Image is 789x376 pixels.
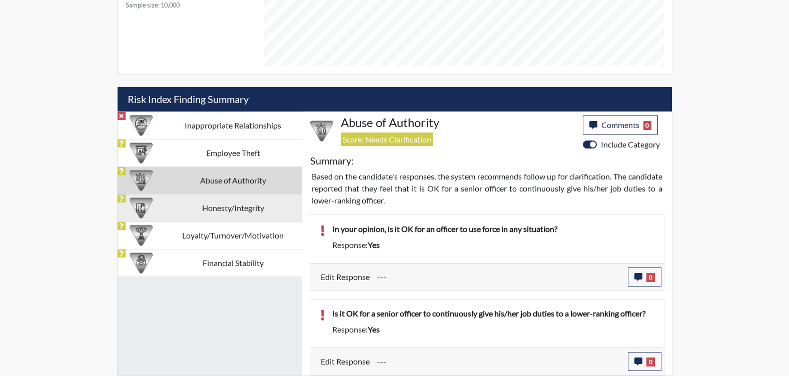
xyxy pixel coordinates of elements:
[126,0,248,10] small: Sample size: 10,000
[341,115,575,130] h4: Abuse of Authority
[130,251,153,274] img: CATEGORY%20ICON-08.97d95025.png
[130,196,153,219] img: CATEGORY%20ICON-11.a5f294f4.png
[332,307,654,319] p: Is it OK for a senior officer to continuously give his/her job duties to a lower-ranking officer?
[130,114,153,137] img: CATEGORY%20ICON-14.139f8ef7.png
[130,169,153,192] img: CATEGORY%20ICON-01.94e51fac.png
[368,324,380,334] span: yes
[312,170,662,206] p: Based on the candidate's responses, the system recommends follow up for clarification. The candid...
[310,154,354,166] h5: Summary:
[165,166,302,194] td: Abuse of Authority
[165,194,302,221] td: Honesty/Integrity
[341,132,433,146] span: Score: Needs Clarification
[332,223,654,235] p: In your opinion, is it OK for an officer to use force in any situation?
[325,239,661,251] div: Response:
[165,111,302,139] td: Inappropriate Relationships
[310,119,333,142] img: CATEGORY%20ICON-01.94e51fac.png
[646,273,655,282] span: 0
[370,267,628,286] div: Update the test taker's response, the change might impact the score
[165,139,302,166] td: Employee Theft
[321,352,370,371] label: Edit Response
[643,121,652,130] span: 0
[370,352,628,371] div: Update the test taker's response, the change might impact the score
[646,357,655,366] span: 0
[583,115,658,134] button: Comments0
[165,249,302,276] td: Financial Stability
[130,141,153,164] img: CATEGORY%20ICON-07.58b65e52.png
[601,120,639,129] span: Comments
[628,352,661,371] button: 0
[165,221,302,249] td: Loyalty/Turnover/Motivation
[118,87,672,111] h5: Risk Index Finding Summary
[601,138,660,150] label: Include Category
[325,323,661,335] div: Response:
[321,267,370,286] label: Edit Response
[628,267,661,286] button: 0
[368,240,380,249] span: yes
[130,224,153,247] img: CATEGORY%20ICON-17.40ef8247.png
